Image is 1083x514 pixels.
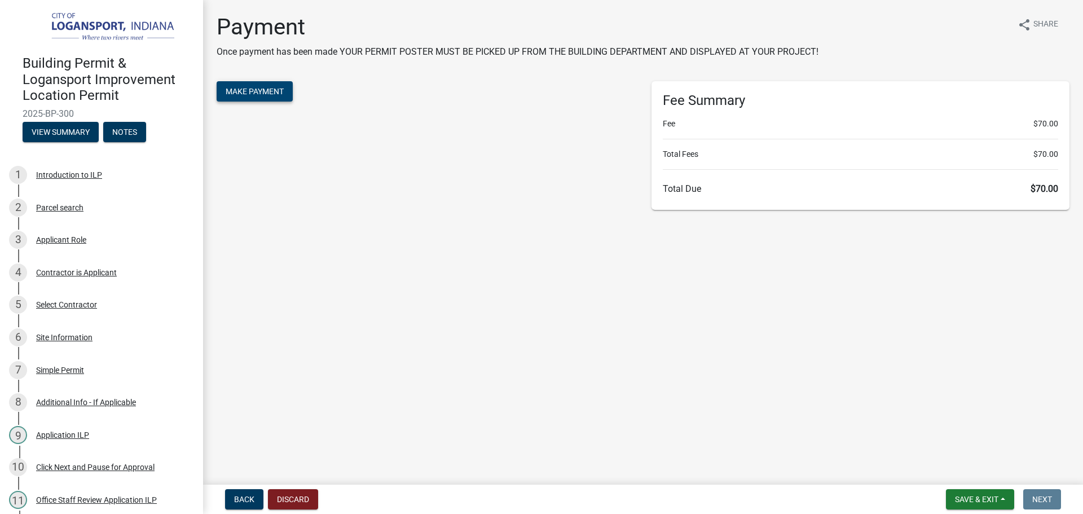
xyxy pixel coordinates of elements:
[103,122,146,142] button: Notes
[1031,183,1058,194] span: $70.00
[23,12,185,43] img: City of Logansport, Indiana
[1032,495,1052,504] span: Next
[9,361,27,379] div: 7
[268,489,318,509] button: Discard
[9,393,27,411] div: 8
[36,366,84,374] div: Simple Permit
[36,171,102,179] div: Introduction to ILP
[9,296,27,314] div: 5
[226,87,284,96] span: Make Payment
[36,204,83,212] div: Parcel search
[36,269,117,276] div: Contractor is Applicant
[234,495,254,504] span: Back
[217,81,293,102] button: Make Payment
[663,183,1058,194] h6: Total Due
[23,128,99,137] wm-modal-confirm: Summary
[225,489,263,509] button: Back
[663,148,1058,160] li: Total Fees
[9,458,27,476] div: 10
[9,263,27,282] div: 4
[36,236,86,244] div: Applicant Role
[663,118,1058,130] li: Fee
[9,426,27,444] div: 9
[1018,18,1031,32] i: share
[36,431,89,439] div: Application ILP
[9,328,27,346] div: 6
[36,463,155,471] div: Click Next and Pause for Approval
[9,199,27,217] div: 2
[23,55,194,104] h4: Building Permit & Logansport Improvement Location Permit
[103,128,146,137] wm-modal-confirm: Notes
[1033,148,1058,160] span: $70.00
[955,495,998,504] span: Save & Exit
[217,45,818,59] p: Once payment has been made YOUR PERMIT POSTER MUST BE PICKED UP FROM THE BUILDING DEPARTMENT AND ...
[1023,489,1061,509] button: Next
[946,489,1014,509] button: Save & Exit
[217,14,818,41] h1: Payment
[1009,14,1067,36] button: shareShare
[36,333,93,341] div: Site Information
[23,122,99,142] button: View Summary
[1033,118,1058,130] span: $70.00
[36,301,97,309] div: Select Contractor
[9,231,27,249] div: 3
[36,398,136,406] div: Additional Info - If Applicable
[23,108,180,119] span: 2025-BP-300
[36,496,157,504] div: Office Staff Review Application ILP
[1033,18,1058,32] span: Share
[9,166,27,184] div: 1
[9,491,27,509] div: 11
[663,93,1058,109] h6: Fee Summary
